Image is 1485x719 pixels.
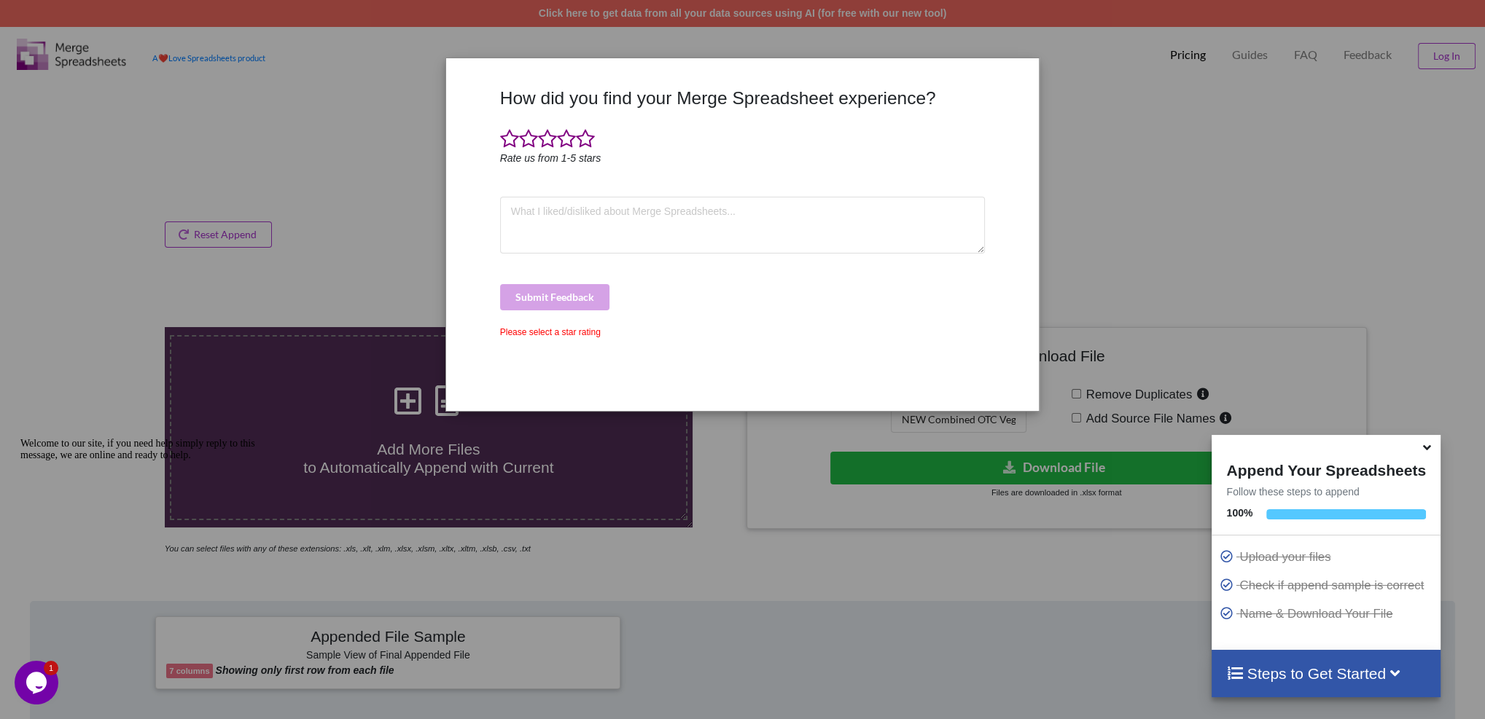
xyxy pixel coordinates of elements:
[15,661,61,704] iframe: chat widget
[1226,664,1425,683] h4: Steps to Get Started
[1219,605,1436,623] p: Name & Download Your File
[500,87,986,109] h3: How did you find your Merge Spreadsheet experience?
[500,152,601,164] i: Rate us from 1-5 stars
[15,432,277,653] iframe: chat widget
[1226,507,1252,519] b: 100 %
[1219,576,1436,594] p: Check if append sample is correct
[1212,457,1440,479] h4: Append Your Spreadsheets
[6,6,268,29] div: Welcome to our site, if you need help simply reply to this message, we are online and ready to help.
[1219,548,1436,566] p: Upload your files
[500,326,986,339] div: Please select a star rating
[1212,484,1440,499] p: Follow these steps to append
[6,6,241,28] span: Welcome to our site, if you need help simply reply to this message, we are online and ready to help.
